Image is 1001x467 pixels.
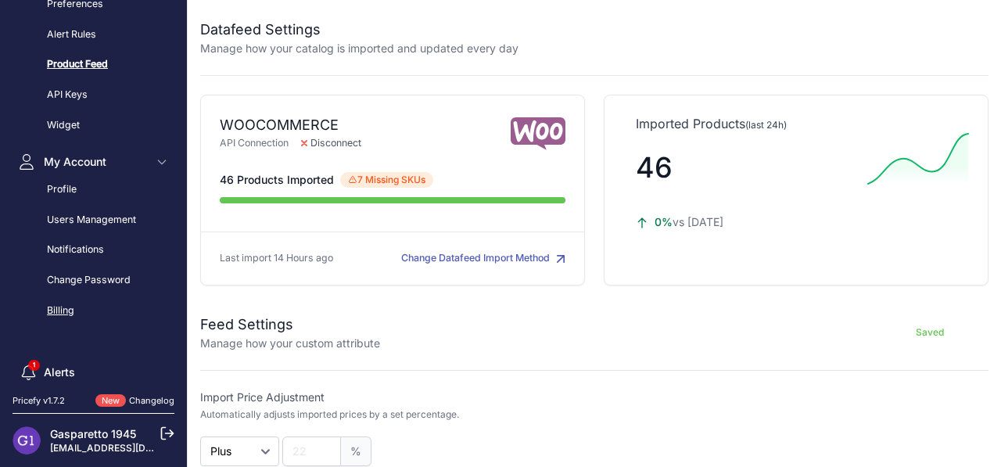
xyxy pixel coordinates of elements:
[220,114,511,136] div: WOOCOMMERCE
[95,394,126,408] span: New
[200,408,459,421] p: Automatically adjusts imported prices by a set percentage.
[13,267,174,294] a: Change Password
[282,436,341,466] input: 22
[44,154,146,170] span: My Account
[655,215,673,228] span: 0%
[13,81,174,109] a: API Keys
[200,390,590,405] label: Import Price Adjustment
[13,236,174,264] a: Notifications
[13,148,174,176] button: My Account
[220,136,511,151] p: API Connection
[129,395,174,406] a: Changelog
[340,172,433,188] span: 7 Missing SKUs
[13,176,174,203] a: Profile
[200,41,518,56] p: Manage how your catalog is imported and updated every day
[341,436,371,466] span: %
[220,172,334,188] span: 46 Products Imported
[200,336,380,351] p: Manage how your custom attribute
[871,320,988,345] button: Saved
[13,112,174,139] a: Widget
[289,136,374,151] span: Disconnect
[401,251,565,266] button: Change Datafeed Import Method
[220,251,333,266] p: Last import 14 Hours ago
[200,19,518,41] h2: Datafeed Settings
[13,297,174,325] a: Billing
[50,427,136,440] a: Gasparetto 1945
[200,314,380,336] h2: Feed Settings
[636,114,956,133] p: Imported Products
[745,119,787,131] span: (last 24h)
[50,442,213,454] a: [EMAIL_ADDRESS][DOMAIN_NAME]
[13,358,174,386] a: Alerts
[13,51,174,78] a: Product Feed
[636,214,855,230] p: vs [DATE]
[13,21,174,48] a: Alert Rules
[13,207,174,234] a: Users Management
[13,394,65,408] div: Pricefy v1.7.2
[636,150,673,185] span: 46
